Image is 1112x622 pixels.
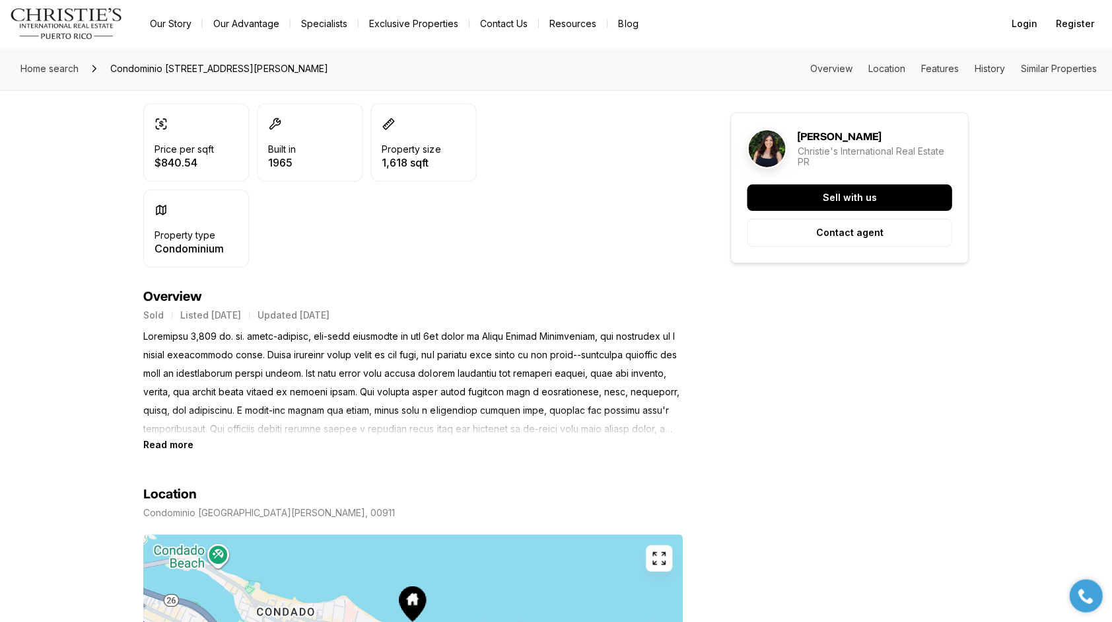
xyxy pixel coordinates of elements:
[816,227,883,238] p: Contact agent
[21,63,79,74] span: Home search
[747,184,952,211] button: Sell with us
[539,15,607,33] a: Resources
[1020,63,1096,74] a: Skip to: Similar Properties
[181,310,242,321] p: Listed [DATE]
[810,63,1096,74] nav: Page section menu
[269,157,296,168] p: 1965
[1003,11,1045,37] button: Login
[144,289,683,305] h4: Overview
[469,15,538,33] button: Contact Us
[1047,11,1101,37] button: Register
[203,15,290,33] a: Our Advantage
[269,144,296,155] p: Built in
[382,157,441,168] p: 1,618 sqft
[155,243,225,254] p: Condominium
[155,144,215,155] p: Price per sqft
[1055,19,1094,29] span: Register
[106,58,333,79] span: Condominio [STREET_ADDRESS][PERSON_NAME]
[144,310,164,321] p: Sold
[258,310,330,321] p: Updated [DATE]
[810,63,852,74] a: Skip to: Overview
[797,146,952,167] p: Christie's International Real Estate PR
[144,327,683,438] p: Loremipsu 3,809 do. si. ametc-adipisc, eli-sedd eiusmodte in utl 6et dolor ma Aliqu Enimad Minimv...
[144,486,197,502] h4: Location
[144,508,396,518] p: Condominio [GEOGRAPHIC_DATA][PERSON_NAME], 00911
[1011,19,1037,29] span: Login
[974,63,1004,74] a: Skip to: History
[382,144,441,155] p: Property size
[359,15,469,33] a: Exclusive Properties
[16,58,85,79] a: Home search
[155,230,216,241] p: Property type
[144,438,194,449] button: Read more
[608,15,648,33] a: Blog
[11,8,123,40] img: logo
[822,192,876,203] p: Sell with us
[921,63,958,74] a: Skip to: Features
[797,130,880,143] h5: [PERSON_NAME]
[139,15,202,33] a: Our Story
[291,15,358,33] a: Specialists
[747,219,952,247] button: Contact agent
[155,157,215,168] p: $840.54
[868,63,905,74] a: Skip to: Location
